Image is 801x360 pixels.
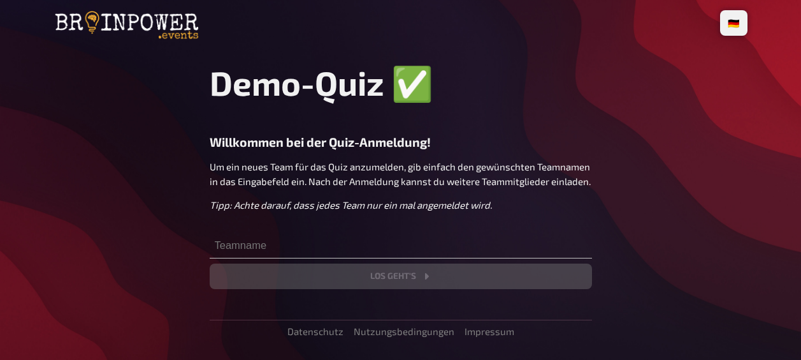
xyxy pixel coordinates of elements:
[210,199,492,211] i: Tipp: Achte darauf, dass jedes Team nur ein mal angemeldet wird.
[465,326,514,337] a: Impressum
[210,264,592,289] button: Los geht's
[210,135,592,149] h3: Willkommen bei der Quiz-Anmeldung!
[723,13,745,33] li: 🇩🇪
[287,326,343,337] a: Datenschutz
[210,63,592,104] h1: Demo-Quiz ✅​
[354,326,454,337] a: Nutzungsbedingungen
[210,160,592,188] p: Um ein neues Team für das Quiz anzumelden, gib einfach den gewünschten Teamnamen in das Eingabefe...
[210,233,592,259] input: Teamname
